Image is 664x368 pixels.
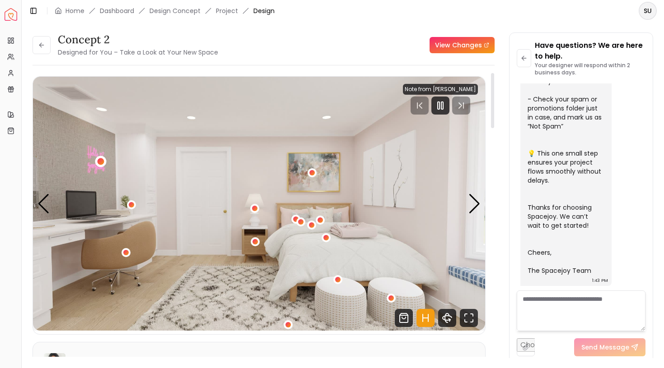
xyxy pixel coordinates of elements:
nav: breadcrumb [55,6,275,15]
div: Previous slide [37,194,50,214]
button: SU [639,2,657,20]
img: Spacejoy Logo [5,8,17,21]
div: 1:43 PM [592,276,608,285]
h3: concept 2 [58,32,218,47]
div: Next slide [468,194,481,214]
div: Carousel [33,77,485,331]
svg: Fullscreen [460,309,478,327]
span: Design [253,6,275,15]
a: Dashboard [100,6,134,15]
p: Your designer will respond within 2 business days. [535,62,645,76]
svg: 360 View [438,309,456,327]
svg: Hotspots Toggle [416,309,435,327]
div: Note from [PERSON_NAME] [403,84,478,95]
a: Spacejoy [5,8,17,21]
a: Home [65,6,84,15]
p: Have questions? We are here to help. [535,40,645,62]
small: Designed for You – Take a Look at Your New Space [58,48,218,57]
li: Design Concept [150,6,201,15]
a: View Changes [430,37,495,53]
img: Design Render 2 [33,77,485,331]
svg: Shop Products from this design [395,309,413,327]
a: Project [216,6,238,15]
svg: Pause [435,100,446,111]
div: 2 / 5 [33,77,485,331]
span: SU [640,3,656,19]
